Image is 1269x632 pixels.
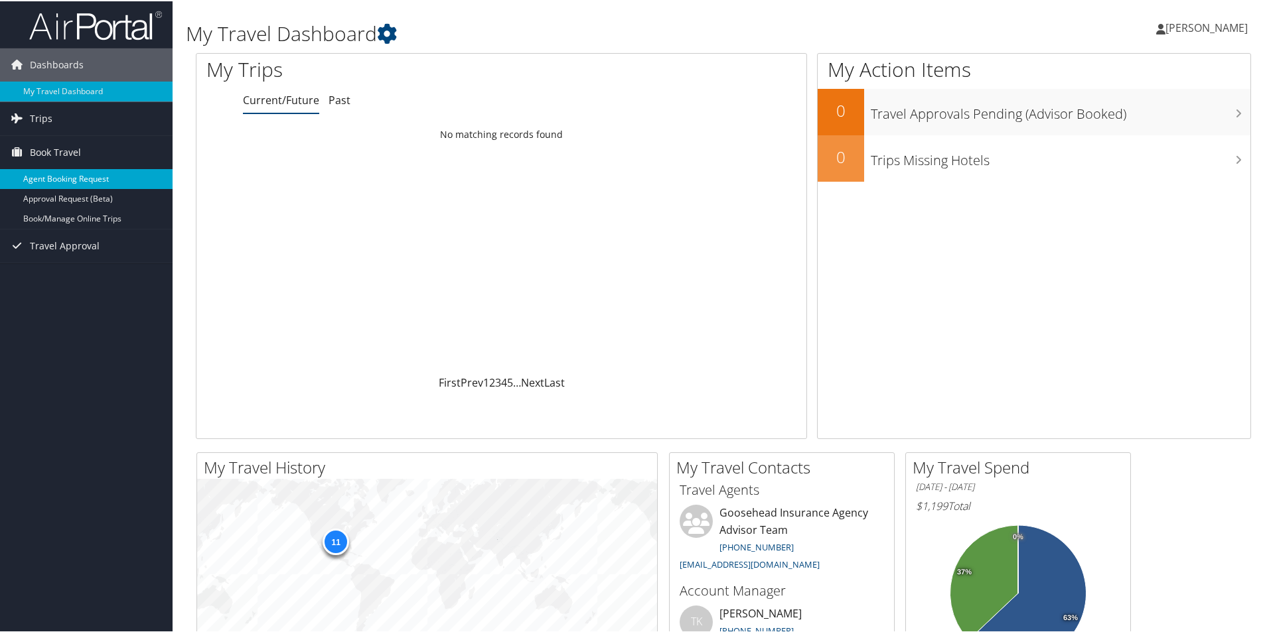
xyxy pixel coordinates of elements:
[719,540,794,552] a: [PHONE_NUMBER]
[30,47,84,80] span: Dashboards
[916,497,1120,512] h6: Total
[483,374,489,389] a: 1
[204,455,657,477] h2: My Travel History
[818,134,1250,180] a: 0Trips Missing Hotels
[818,98,864,121] h2: 0
[1063,613,1078,621] tspan: 63%
[329,92,350,106] a: Past
[501,374,507,389] a: 4
[243,92,319,106] a: Current/Future
[513,374,521,389] span: …
[680,557,820,569] a: [EMAIL_ADDRESS][DOMAIN_NAME]
[489,374,495,389] a: 2
[544,374,565,389] a: Last
[818,145,864,167] h2: 0
[1013,532,1023,540] tspan: 0%
[1165,19,1248,34] span: [PERSON_NAME]
[206,54,542,82] h1: My Trips
[30,101,52,134] span: Trips
[461,374,483,389] a: Prev
[680,479,884,498] h3: Travel Agents
[916,479,1120,492] h6: [DATE] - [DATE]
[818,88,1250,134] a: 0Travel Approvals Pending (Advisor Booked)
[196,121,806,145] td: No matching records found
[507,374,513,389] a: 5
[913,455,1130,477] h2: My Travel Spend
[916,497,948,512] span: $1,199
[818,54,1250,82] h1: My Action Items
[29,9,162,40] img: airportal-logo.png
[871,143,1250,168] h3: Trips Missing Hotels
[673,503,891,574] li: Goosehead Insurance Agency Advisor Team
[30,135,81,168] span: Book Travel
[676,455,894,477] h2: My Travel Contacts
[957,567,972,575] tspan: 37%
[871,97,1250,122] h3: Travel Approvals Pending (Advisor Booked)
[439,374,461,389] a: First
[680,580,884,599] h3: Account Manager
[521,374,544,389] a: Next
[323,527,349,553] div: 11
[30,228,100,261] span: Travel Approval
[495,374,501,389] a: 3
[1156,7,1261,46] a: [PERSON_NAME]
[186,19,903,46] h1: My Travel Dashboard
